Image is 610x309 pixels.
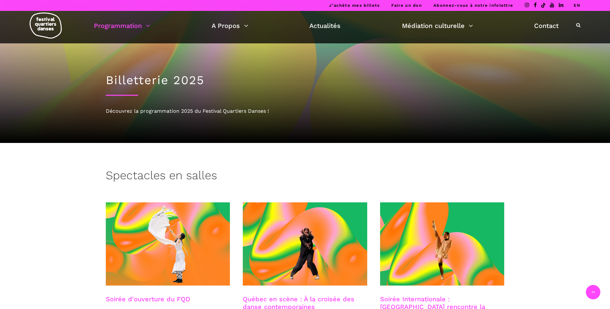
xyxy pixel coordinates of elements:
a: Contact [534,20,559,31]
div: Découvrez la programmation 2025 du Festival Quartiers Danses ! [106,107,505,115]
a: Faire un don [391,3,422,8]
a: Actualités [309,20,341,31]
a: J’achète mes billets [329,3,380,8]
a: EN [574,3,580,8]
h1: Billetterie 2025 [106,73,505,87]
a: Médiation culturelle [402,20,473,31]
a: Programmation [94,20,150,31]
a: Abonnez-vous à notre infolettre [433,3,513,8]
img: logo-fqd-med [30,13,62,39]
a: Soirée d'ouverture du FQD [106,295,190,303]
h3: Spectacles en salles [106,169,217,185]
a: A Propos [212,20,248,31]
